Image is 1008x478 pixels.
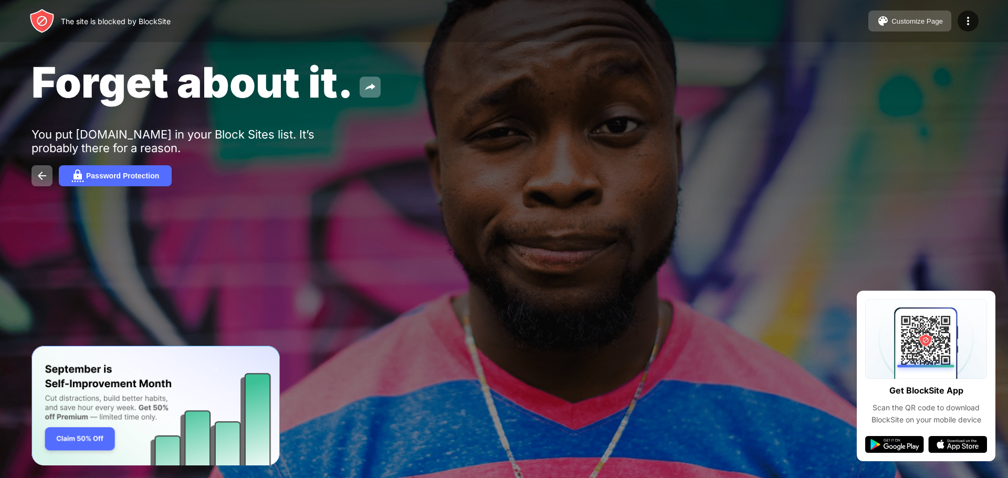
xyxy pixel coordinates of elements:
[71,169,84,182] img: password.svg
[891,17,943,25] div: Customize Page
[865,402,987,426] div: Scan the QR code to download BlockSite on your mobile device
[61,17,171,26] div: The site is blocked by BlockSite
[29,8,55,34] img: header-logo.svg
[889,383,963,398] div: Get BlockSite App
[31,346,280,466] iframe: Banner
[59,165,172,186] button: Password Protection
[86,172,159,180] div: Password Protection
[962,15,974,27] img: menu-icon.svg
[865,436,924,453] img: google-play.svg
[364,81,376,93] img: share.svg
[868,10,951,31] button: Customize Page
[928,436,987,453] img: app-store.svg
[31,128,356,155] div: You put [DOMAIN_NAME] in your Block Sites list. It’s probably there for a reason.
[31,57,353,108] span: Forget about it.
[865,299,987,379] img: qrcode.svg
[36,169,48,182] img: back.svg
[877,15,889,27] img: pallet.svg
